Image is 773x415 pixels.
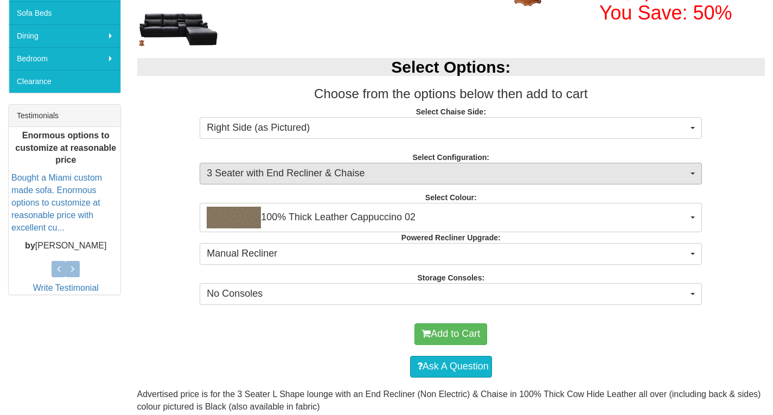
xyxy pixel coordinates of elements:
[11,174,102,232] a: Bought a Miami custom made sofa. Enormous options to customize at reasonable price with excellent...
[207,167,688,181] span: 3 Seater with End Recliner & Chaise
[207,207,688,228] span: 100% Thick Leather Cappuccino 02
[11,240,120,252] p: [PERSON_NAME]
[9,70,120,93] a: Clearance
[207,121,688,135] span: Right Side (as Pictured)
[401,233,501,242] strong: Powered Recliner Upgrade:
[33,283,99,292] a: Write Testimonial
[200,117,702,139] button: Right Side (as Pictured)
[416,107,486,116] strong: Select Chaise Side:
[412,153,489,162] strong: Select Configuration:
[200,283,702,305] button: No Consoles
[200,203,702,232] button: 100% Thick Leather Cappuccino 02100% Thick Leather Cappuccino 02
[207,207,261,228] img: 100% Thick Leather Cappuccino 02
[200,243,702,265] button: Manual Recliner
[207,287,688,301] span: No Consoles
[25,241,35,250] b: by
[414,323,487,345] button: Add to Cart
[425,193,477,202] strong: Select Colour:
[9,47,120,70] a: Bedroom
[9,2,120,24] a: Sofa Beds
[391,58,510,76] b: Select Options:
[410,356,492,378] a: Ask A Question
[200,163,702,184] button: 3 Seater with End Recliner & Chaise
[207,247,688,261] span: Manual Recliner
[417,273,484,282] strong: Storage Consoles:
[9,105,120,127] div: Testimonials
[15,131,116,165] b: Enormous options to customize at reasonable price
[9,24,120,47] a: Dining
[137,87,765,101] h3: Choose from the options below then add to cart
[599,2,732,24] font: You Save: 50%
